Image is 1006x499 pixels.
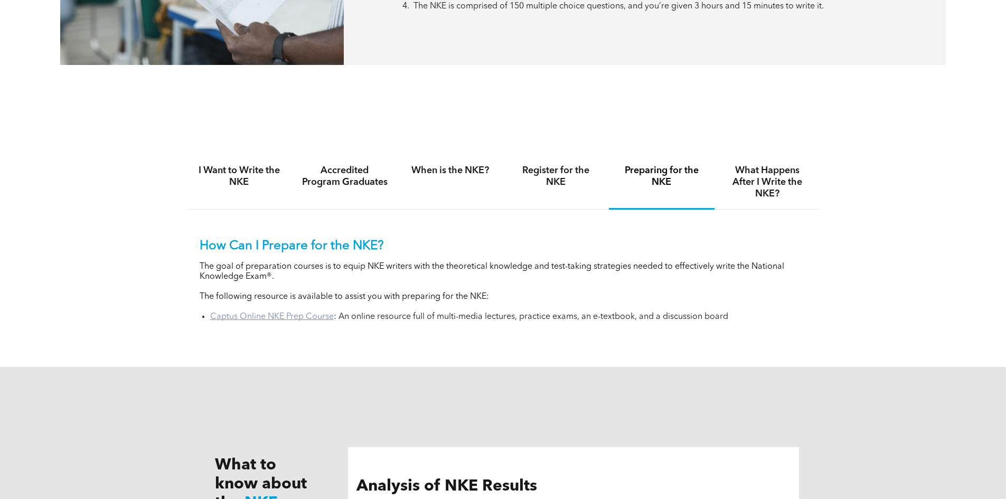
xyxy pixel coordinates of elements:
li: : An online resource full of multi-media lectures, practice exams, an e-textbook, and a discussio... [210,312,807,322]
h4: Accredited Program Graduates [302,165,388,188]
span: Analysis of NKE Results [356,478,537,494]
p: How Can I Prepare for the NKE? [200,239,807,254]
a: Captus Online NKE Prep Course [210,313,334,321]
h4: What Happens After I Write the NKE? [724,165,811,200]
h4: I Want to Write the NKE [196,165,283,188]
p: The following resource is available to assist you with preparing for the NKE: [200,292,807,302]
h4: Register for the NKE [513,165,599,188]
h4: When is the NKE? [407,165,494,176]
p: The goal of preparation courses is to equip NKE writers with the theoretical knowledge and test-t... [200,262,807,282]
h4: Preparing for the NKE [618,165,705,188]
span: The NKE is comprised of 150 multiple choice questions, and you’re given 3 hours and 15 minutes to... [413,2,824,11]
